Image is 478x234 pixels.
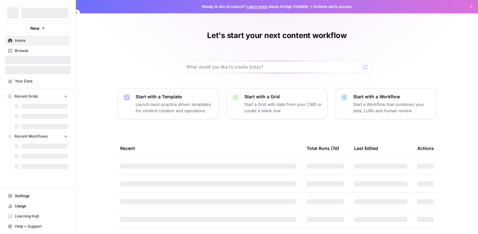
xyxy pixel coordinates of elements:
button: Start with a WorkflowStart a Workflow that combines your data, LLMs and human review [335,88,436,119]
button: New [5,23,70,33]
span: Home [15,38,68,43]
p: Start with a Workflow [353,94,431,100]
p: Start a Workflow that combines your data, LLMs and human review [353,101,431,114]
div: Actions [417,140,434,157]
button: Recent Workflows [5,132,70,141]
span: Usage [15,203,68,209]
p: Start with a Grid [244,94,322,100]
a: Home [5,36,70,46]
span: Recent Grids [15,94,38,99]
span: Actions early access [314,4,352,10]
div: Last Edited [354,140,378,157]
span: Learning Hub [15,213,68,219]
a: Browse [5,46,70,56]
button: Help + Support [5,221,70,231]
input: What would you like to create today? [186,64,360,70]
p: Launch best-practice driven templates for content creation and operations [136,101,213,114]
span: Browse [15,48,68,54]
button: Recent Grids [5,92,70,101]
a: Learn more [247,4,267,9]
span: Settings [15,193,68,199]
a: Learning Hub [5,211,70,221]
p: Start a Grid with data from your CMS or create a blank one [244,101,322,114]
a: Your Data [5,76,70,86]
span: Your Data [15,78,68,84]
span: Recent Workflows [15,133,47,139]
a: Settings [5,191,70,201]
span: Help + Support [15,224,68,229]
button: Start with a TemplateLaunch best-practice driven templates for content creation and operations [118,88,219,119]
div: Total Runs (7d) [307,140,339,157]
h1: Let's start your next content workflow [207,30,347,41]
span: Ready to win AI search? about AirOps Visibility [202,4,309,10]
span: New [30,25,40,31]
div: Recent [120,140,297,157]
button: Start with a GridStart a Grid with data from your CMS or create a blank one [226,88,328,119]
p: Start with a Template [136,94,213,100]
a: Usage [5,201,70,211]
